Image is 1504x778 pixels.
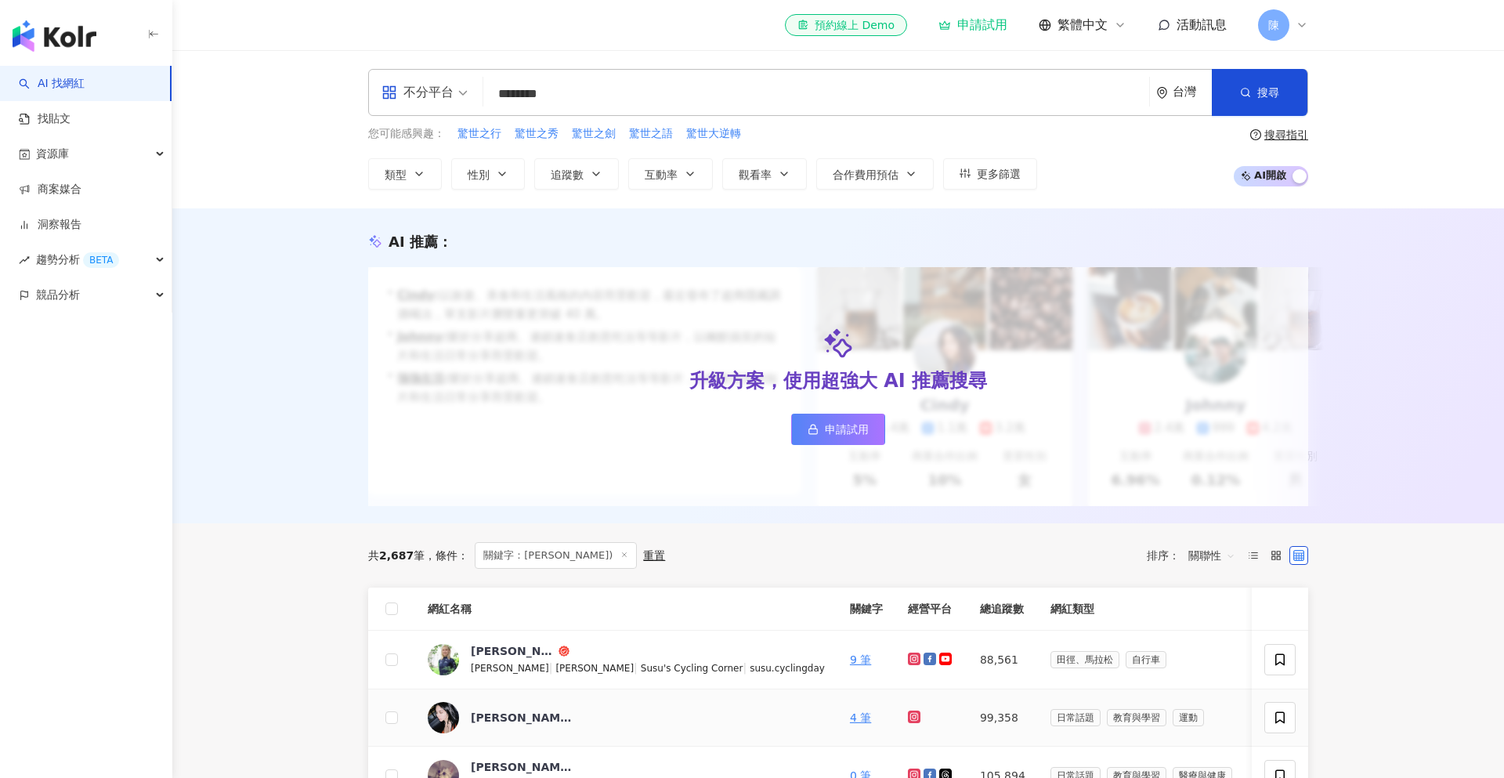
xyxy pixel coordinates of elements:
[895,588,967,631] th: 經營平台
[1057,16,1108,34] span: 繁體中文
[1038,588,1251,631] th: 網紅類型
[368,158,442,190] button: 類型
[389,232,452,251] div: AI 推薦 ：
[549,661,556,674] span: |
[825,423,869,436] span: 申請試用
[1188,543,1235,568] span: 關聯性
[36,242,119,277] span: 趨勢分析
[967,588,1038,631] th: 總追蹤數
[555,663,634,674] span: [PERSON_NAME]
[791,414,885,445] a: 申請試用
[471,643,555,659] div: [PERSON_NAME]([PERSON_NAME])
[833,168,898,181] span: 合作費用預估
[571,125,616,143] button: 驚世之劍
[689,368,987,395] div: 升級方案，使用超強大 AI 推薦搜尋
[381,85,397,100] span: appstore
[628,125,674,143] button: 驚世之語
[1107,709,1166,726] span: 教育與學習
[471,759,573,775] div: [PERSON_NAME]
[415,588,837,631] th: 網紅名稱
[19,111,70,127] a: 找貼文
[551,168,584,181] span: 追蹤數
[1257,86,1279,99] span: 搜尋
[379,549,414,562] span: 2,687
[850,653,871,666] a: 9 筆
[428,644,459,675] img: KOL Avatar
[471,663,549,674] span: [PERSON_NAME]
[83,252,119,268] div: BETA
[1050,651,1119,668] span: 田徑、馬拉松
[381,80,454,105] div: 不分平台
[1126,651,1166,668] span: 自行車
[1250,129,1261,140] span: question-circle
[19,217,81,233] a: 洞察報告
[685,125,742,143] button: 驚世大逆轉
[471,710,573,726] div: [PERSON_NAME]
[428,702,825,733] a: KOL Avatar[PERSON_NAME]
[739,168,772,181] span: 觀看率
[967,631,1038,689] td: 88,561
[19,76,85,92] a: searchAI 找網紅
[36,136,69,172] span: 資源庫
[943,158,1037,190] button: 更多篩選
[457,125,502,143] button: 驚世之行
[1147,543,1244,568] div: 排序：
[641,663,743,674] span: Susu's Cycling Corner
[645,168,678,181] span: 互動率
[643,549,665,562] div: 重置
[816,158,934,190] button: 合作費用預估
[425,549,468,562] span: 條件 ：
[572,126,616,142] span: 驚世之劍
[1177,17,1227,32] span: 活動訊息
[850,711,871,724] a: 4 筆
[428,702,459,733] img: KOL Avatar
[1264,128,1308,141] div: 搜尋指引
[19,255,30,266] span: rise
[743,661,750,674] span: |
[750,663,825,674] span: susu.cyclingday
[457,126,501,142] span: 驚世之行
[686,126,741,142] span: 驚世大逆轉
[368,126,445,142] span: 您可能感興趣：
[1173,85,1212,99] div: 台灣
[1173,709,1204,726] span: 運動
[785,14,907,36] a: 預約線上 Demo
[36,277,80,313] span: 競品分析
[514,125,559,143] button: 驚世之秀
[977,168,1021,180] span: 更多篩選
[385,168,407,181] span: 類型
[629,126,673,142] span: 驚世之語
[967,689,1038,747] td: 99,358
[634,661,641,674] span: |
[722,158,807,190] button: 觀看率
[1268,16,1279,34] span: 陳
[1156,87,1168,99] span: environment
[1212,69,1307,116] button: 搜尋
[1050,709,1101,726] span: 日常話題
[628,158,713,190] button: 互動率
[19,182,81,197] a: 商案媒合
[797,17,895,33] div: 預約線上 Demo
[475,542,637,569] span: 關鍵字：[PERSON_NAME])
[13,20,96,52] img: logo
[468,168,490,181] span: 性別
[837,588,895,631] th: 關鍵字
[451,158,525,190] button: 性別
[938,17,1007,33] a: 申請試用
[534,158,619,190] button: 追蹤數
[428,643,825,676] a: KOL Avatar[PERSON_NAME]([PERSON_NAME])[PERSON_NAME]|[PERSON_NAME]|Susu's Cycling Corner|susu.cycl...
[515,126,559,142] span: 驚世之秀
[368,549,425,562] div: 共 筆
